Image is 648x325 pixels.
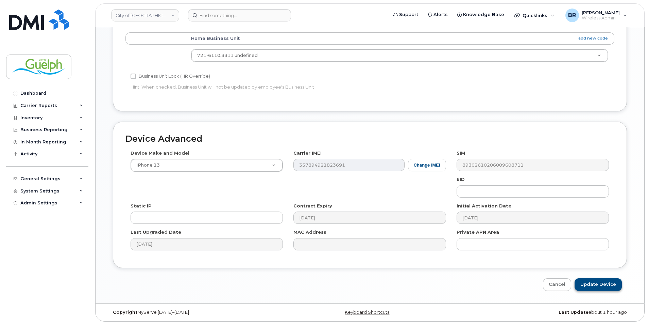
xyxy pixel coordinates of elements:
[131,84,446,90] p: Hint: When checked, Business Unit will not be updated by employee's Business Unit
[131,74,136,79] input: Business Unit Lock (HR Override)
[125,134,614,144] h2: Device Advanced
[113,310,137,315] strong: Copyright
[345,310,389,315] a: Keyboard Shortcuts
[131,229,181,235] label: Last Upgraded Date
[578,35,608,41] a: add new code
[582,15,620,21] span: Wireless Admin
[399,11,418,18] span: Support
[457,310,632,315] div: about 1 hour ago
[131,150,189,156] label: Device Make and Model
[457,176,465,183] label: EID
[582,10,620,15] span: [PERSON_NAME]
[131,159,283,171] a: iPhone 13
[463,11,504,18] span: Knowledge Base
[133,162,160,168] span: iPhone 13
[185,32,614,45] th: Home Business Unit
[131,203,152,209] label: Static IP
[131,72,210,80] label: Business Unit Lock (HR Override)
[543,278,571,291] a: Cancel
[293,203,332,209] label: Contract Expiry
[457,150,465,156] label: SIM
[108,310,283,315] div: MyServe [DATE]–[DATE]
[389,8,423,21] a: Support
[111,9,179,21] a: City of Guelph
[293,150,322,156] label: Carrier IMEI
[197,53,258,58] span: 721-6110.3311 undefined
[561,9,632,22] div: Brendan Raftis
[433,11,448,18] span: Alerts
[575,278,622,291] input: Update Device
[523,13,547,18] span: Quicklinks
[191,49,608,62] a: 721-6110.3311 undefined
[408,159,446,171] button: Change IMEI
[453,8,509,21] a: Knowledge Base
[559,310,589,315] strong: Last Update
[510,9,559,22] div: Quicklinks
[188,9,291,21] input: Find something...
[568,11,576,19] span: BR
[293,229,326,235] label: MAC Address
[457,203,511,209] label: Initial Activation Date
[457,229,499,235] label: Private APN Area
[423,8,453,21] a: Alerts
